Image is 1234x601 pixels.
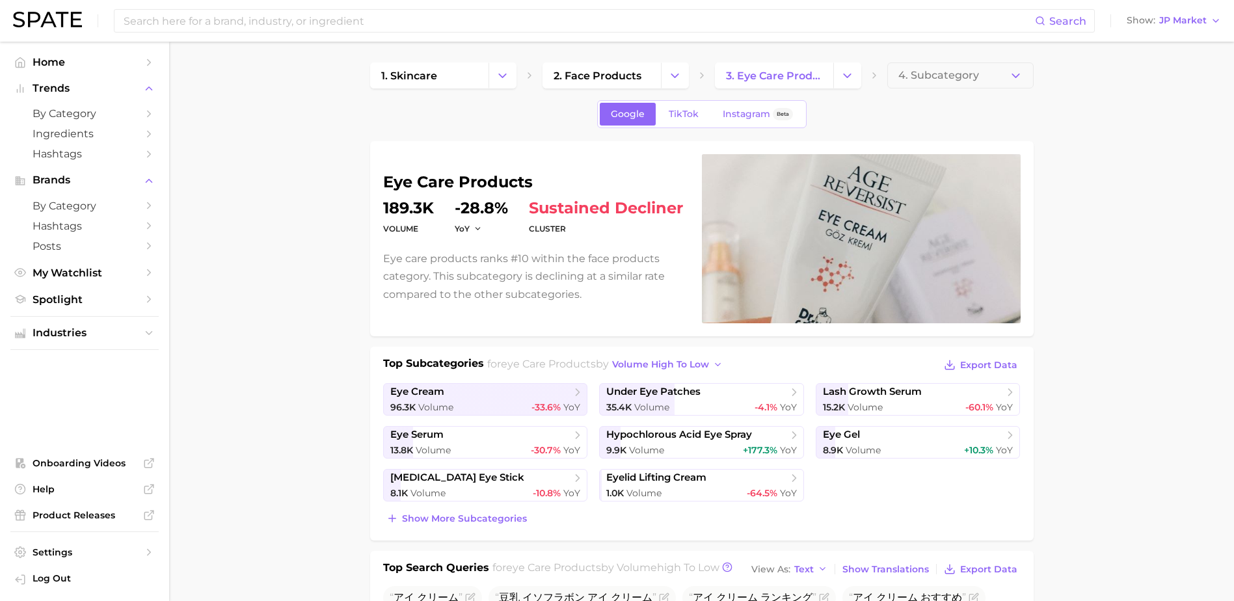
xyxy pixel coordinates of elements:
[723,109,770,120] span: Instagram
[418,401,453,413] span: Volume
[661,62,689,88] button: Change Category
[626,487,662,499] span: Volume
[370,62,489,88] a: 1. skincare
[816,383,1021,416] a: lash growth serum15.2k Volume-60.1% YoY
[780,444,797,456] span: YoY
[634,401,669,413] span: Volume
[381,70,437,82] span: 1. skincare
[10,568,159,591] a: Log out. Currently logged in with e-mail jek@cosmax.com.
[960,564,1017,575] span: Export Data
[33,200,137,212] span: by Category
[383,560,489,578] h1: Top Search Queries
[10,124,159,144] a: Ingredients
[898,70,979,81] span: 4. Subcategory
[501,358,596,370] span: eye care products
[816,426,1021,459] a: eye gel8.9k Volume+10.3% YoY
[600,103,656,126] a: Google
[383,356,484,375] h1: Top Subcategories
[563,444,580,456] span: YoY
[531,401,561,413] span: -33.6%
[33,327,137,339] span: Industries
[122,10,1035,32] input: Search here for a brand, industry, or ingredient
[33,107,137,120] span: by Category
[794,566,814,573] span: Text
[839,561,932,578] button: Show Translations
[563,487,580,499] span: YoY
[390,444,413,456] span: 13.8k
[33,572,148,584] span: Log Out
[599,469,804,501] a: eyelid lifting cream1.0k Volume-64.5% YoY
[390,487,408,499] span: 8.1k
[416,444,451,456] span: Volume
[410,487,446,499] span: Volume
[823,429,860,441] span: eye gel
[599,383,804,416] a: under eye patches35.4k Volume-4.1% YoY
[780,401,797,413] span: YoY
[10,103,159,124] a: by Category
[33,546,137,558] span: Settings
[606,487,624,499] span: 1.0k
[606,401,632,413] span: 35.4k
[529,200,683,216] span: sustained decliner
[33,483,137,495] span: Help
[823,401,845,413] span: 15.2k
[10,542,159,562] a: Settings
[1123,12,1224,29] button: ShowJP Market
[10,79,159,98] button: Trends
[543,62,661,88] a: 2. face products
[10,453,159,473] a: Onboarding Videos
[383,250,686,303] p: Eye care products ranks #10 within the face products category. This subcategory is declining at a...
[996,444,1013,456] span: YoY
[960,360,1017,371] span: Export Data
[10,323,159,343] button: Industries
[780,487,797,499] span: YoY
[33,148,137,160] span: Hashtags
[489,62,516,88] button: Change Category
[606,429,752,441] span: hypochlorous acid eye spray
[383,426,588,459] a: eye serum13.8k Volume-30.7% YoY
[611,109,645,120] span: Google
[657,561,719,574] span: high to low
[383,174,686,190] h1: eye care products
[629,444,664,456] span: Volume
[402,513,527,524] span: Show more subcategories
[390,472,524,484] span: [MEDICAL_DATA] eye stick
[455,200,508,216] dd: -28.8%
[33,240,137,252] span: Posts
[10,196,159,216] a: by Category
[10,505,159,525] a: Product Releases
[743,444,777,456] span: +177.3%
[1127,17,1155,24] span: Show
[10,236,159,256] a: Posts
[606,386,701,398] span: under eye patches
[842,564,929,575] span: Show Translations
[846,444,881,456] span: Volume
[383,509,530,528] button: Show more subcategories
[747,487,777,499] span: -64.5%
[669,109,699,120] span: TikTok
[383,383,588,416] a: eye cream96.3k Volume-33.6% YoY
[390,429,444,441] span: eye serum
[715,62,833,88] a: 3. eye care products
[383,221,434,237] dt: volume
[10,52,159,72] a: Home
[658,103,710,126] a: TikTok
[10,479,159,499] a: Help
[609,356,727,373] button: volume high to low
[33,293,137,306] span: Spotlight
[1049,15,1086,27] span: Search
[33,220,137,232] span: Hashtags
[748,561,831,578] button: View AsText
[33,457,137,469] span: Onboarding Videos
[941,356,1020,374] button: Export Data
[529,221,683,237] dt: cluster
[563,401,580,413] span: YoY
[455,223,483,234] button: YoY
[10,216,159,236] a: Hashtags
[848,401,883,413] span: Volume
[506,561,601,574] span: eye care products
[10,263,159,283] a: My Watchlist
[833,62,861,88] button: Change Category
[33,267,137,279] span: My Watchlist
[751,566,790,573] span: View As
